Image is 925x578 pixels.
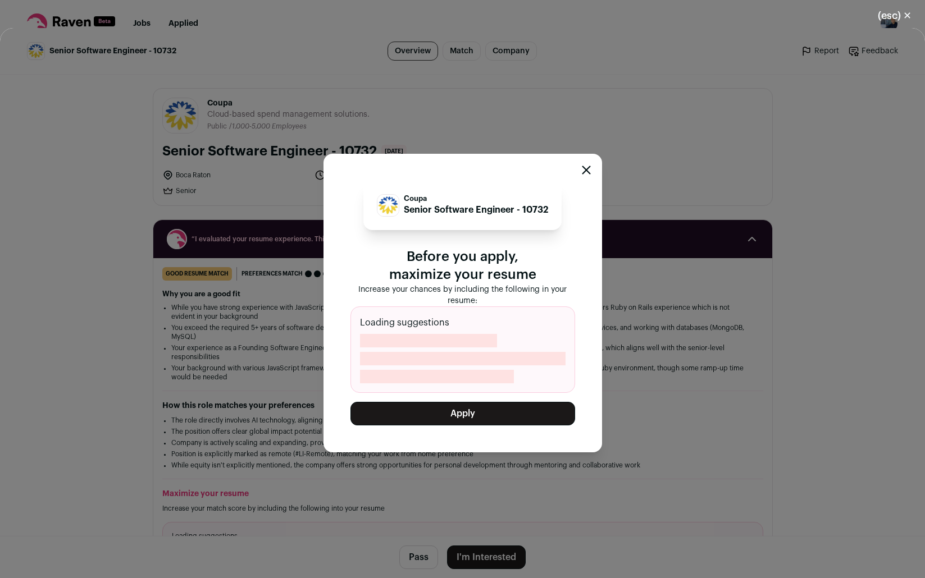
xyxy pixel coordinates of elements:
[864,3,925,28] button: Close modal
[350,248,575,284] p: Before you apply, maximize your resume
[404,203,548,217] p: Senior Software Engineer - 10732
[404,194,548,203] p: Coupa
[350,402,575,425] button: Apply
[582,166,591,175] button: Close modal
[377,195,399,216] img: b28c88f2ca6dec46253c91739524435c7f8fd4754fba2fecebf58849b25578da.jpg
[350,284,575,306] p: Increase your chances by including the following in your resume:
[350,306,575,393] div: Loading suggestions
